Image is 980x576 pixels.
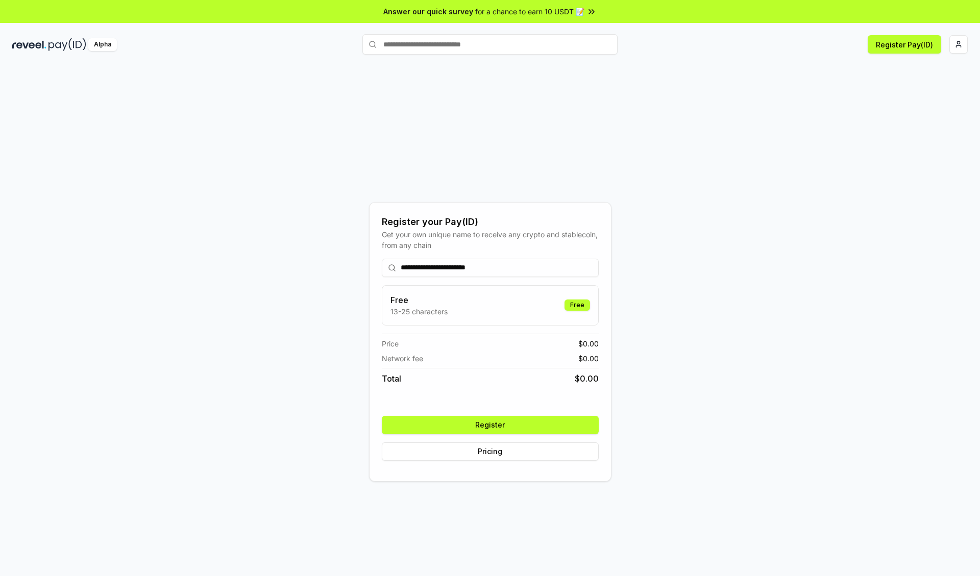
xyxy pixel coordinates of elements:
[382,338,399,349] span: Price
[382,353,423,364] span: Network fee
[12,38,46,51] img: reveel_dark
[383,6,473,17] span: Answer our quick survey
[382,215,599,229] div: Register your Pay(ID)
[578,338,599,349] span: $ 0.00
[382,229,599,251] div: Get your own unique name to receive any crypto and stablecoin, from any chain
[48,38,86,51] img: pay_id
[382,372,401,385] span: Total
[88,38,117,51] div: Alpha
[390,294,448,306] h3: Free
[575,372,599,385] span: $ 0.00
[390,306,448,317] p: 13-25 characters
[868,35,941,54] button: Register Pay(ID)
[382,442,599,461] button: Pricing
[475,6,584,17] span: for a chance to earn 10 USDT 📝
[565,299,590,311] div: Free
[382,416,599,434] button: Register
[578,353,599,364] span: $ 0.00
